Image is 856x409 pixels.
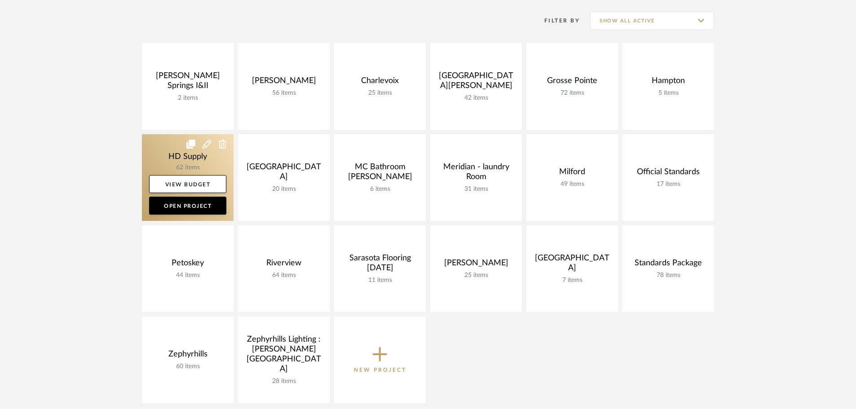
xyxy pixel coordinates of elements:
[341,185,419,193] div: 6 items
[149,272,226,279] div: 44 items
[149,94,226,102] div: 2 items
[341,253,419,277] div: Sarasota Flooring [DATE]
[534,89,611,97] div: 72 items
[149,258,226,272] div: Petoskey
[534,167,611,180] div: Milford
[245,162,322,185] div: [GEOGRAPHIC_DATA]
[149,71,226,94] div: [PERSON_NAME] Springs I&II
[437,71,515,94] div: [GEOGRAPHIC_DATA][PERSON_NAME]
[245,258,322,272] div: Riverview
[533,16,580,25] div: Filter By
[149,175,226,193] a: View Budget
[630,89,707,97] div: 5 items
[245,89,322,97] div: 56 items
[534,76,611,89] div: Grosse Pointe
[437,185,515,193] div: 31 items
[534,277,611,284] div: 7 items
[437,272,515,279] div: 25 items
[630,180,707,188] div: 17 items
[630,167,707,180] div: Official Standards
[245,185,322,193] div: 20 items
[149,363,226,370] div: 60 items
[341,76,419,89] div: Charlevoix
[354,365,406,374] p: New Project
[437,162,515,185] div: Meridian - laundry Room
[149,197,226,215] a: Open Project
[437,94,515,102] div: 42 items
[245,334,322,378] div: Zephyrhills Lighting : [PERSON_NAME][GEOGRAPHIC_DATA]
[149,349,226,363] div: Zephyrhills
[630,272,707,279] div: 78 items
[245,272,322,279] div: 64 items
[334,317,426,403] button: New Project
[341,277,419,284] div: 11 items
[437,258,515,272] div: [PERSON_NAME]
[534,180,611,188] div: 49 items
[534,253,611,277] div: [GEOGRAPHIC_DATA]
[341,89,419,97] div: 25 items
[341,162,419,185] div: MC Bathroom [PERSON_NAME]
[245,378,322,385] div: 28 items
[245,76,322,89] div: [PERSON_NAME]
[630,76,707,89] div: Hampton
[630,258,707,272] div: Standards Package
